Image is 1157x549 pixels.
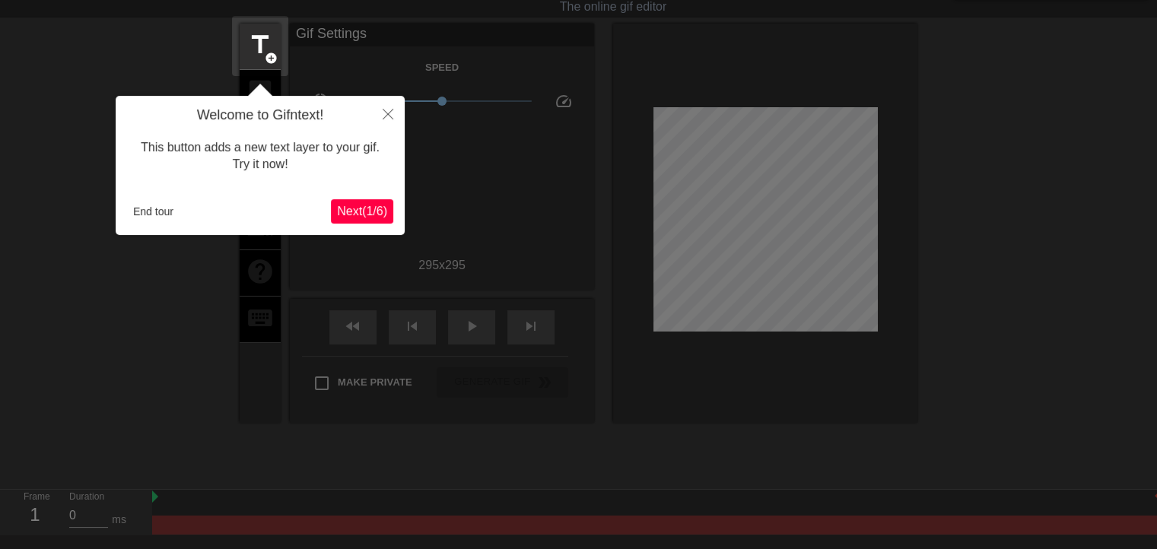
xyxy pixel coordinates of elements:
button: End tour [127,200,180,223]
span: Next ( 1 / 6 ) [337,205,387,217]
button: Next [331,199,393,224]
button: Close [371,96,405,131]
h4: Welcome to Gifntext! [127,107,393,124]
div: This button adds a new text layer to your gif. Try it now! [127,124,393,189]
